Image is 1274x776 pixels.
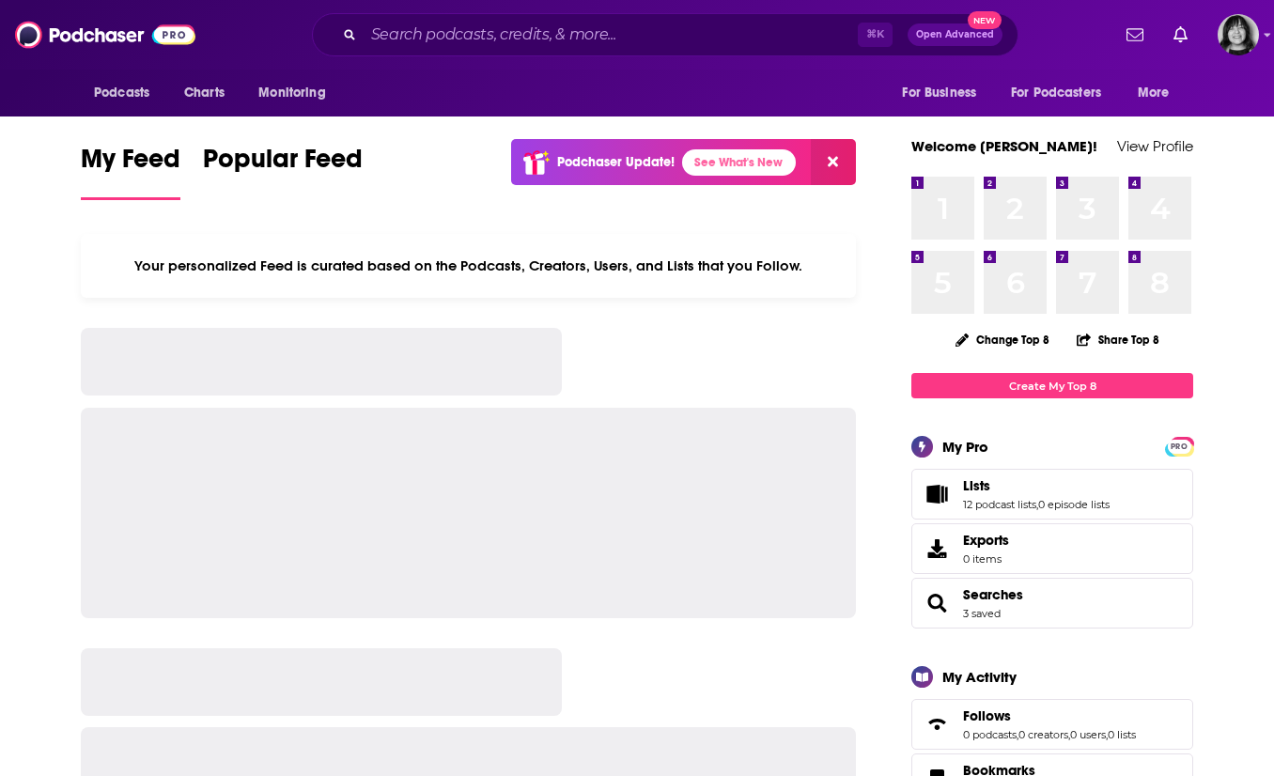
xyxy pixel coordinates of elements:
[682,149,796,176] a: See What's New
[312,13,1018,56] div: Search podcasts, credits, & more...
[81,143,180,186] span: My Feed
[963,586,1023,603] a: Searches
[1166,19,1195,51] a: Show notifications dropdown
[963,707,1011,724] span: Follows
[963,498,1036,511] a: 12 podcast lists
[1070,728,1106,741] a: 0 users
[81,234,856,298] div: Your personalized Feed is curated based on the Podcasts, Creators, Users, and Lists that you Follow.
[918,535,955,562] span: Exports
[203,143,363,200] a: Popular Feed
[902,80,976,106] span: For Business
[858,23,893,47] span: ⌘ K
[942,668,1017,686] div: My Activity
[81,75,174,111] button: open menu
[1011,80,1101,106] span: For Podcasters
[94,80,149,106] span: Podcasts
[15,17,195,53] img: Podchaser - Follow, Share and Rate Podcasts
[203,143,363,186] span: Popular Feed
[1119,19,1151,51] a: Show notifications dropdown
[1108,728,1136,741] a: 0 lists
[1168,439,1190,453] a: PRO
[963,532,1009,549] span: Exports
[918,711,955,737] a: Follows
[1218,14,1259,55] span: Logged in as parkdalepublicity1
[918,481,955,507] a: Lists
[963,707,1136,724] a: Follows
[1218,14,1259,55] img: User Profile
[557,154,675,170] p: Podchaser Update!
[1218,14,1259,55] button: Show profile menu
[963,607,1001,620] a: 3 saved
[911,373,1193,398] a: Create My Top 8
[963,552,1009,566] span: 0 items
[999,75,1128,111] button: open menu
[245,75,350,111] button: open menu
[968,11,1002,29] span: New
[1038,498,1110,511] a: 0 episode lists
[1125,75,1193,111] button: open menu
[916,30,994,39] span: Open Advanced
[1017,728,1018,741] span: ,
[1168,440,1190,454] span: PRO
[258,80,325,106] span: Monitoring
[184,80,225,106] span: Charts
[172,75,236,111] a: Charts
[911,578,1193,629] span: Searches
[1106,728,1108,741] span: ,
[911,699,1193,750] span: Follows
[911,523,1193,574] a: Exports
[911,137,1097,155] a: Welcome [PERSON_NAME]!
[81,143,180,200] a: My Feed
[1138,80,1170,106] span: More
[364,20,858,50] input: Search podcasts, credits, & more...
[963,477,1110,494] a: Lists
[1076,321,1160,358] button: Share Top 8
[942,438,988,456] div: My Pro
[963,728,1017,741] a: 0 podcasts
[944,328,1061,351] button: Change Top 8
[1018,728,1068,741] a: 0 creators
[1068,728,1070,741] span: ,
[918,590,955,616] a: Searches
[963,477,990,494] span: Lists
[1036,498,1038,511] span: ,
[908,23,1002,46] button: Open AdvancedNew
[1117,137,1193,155] a: View Profile
[911,469,1193,520] span: Lists
[889,75,1000,111] button: open menu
